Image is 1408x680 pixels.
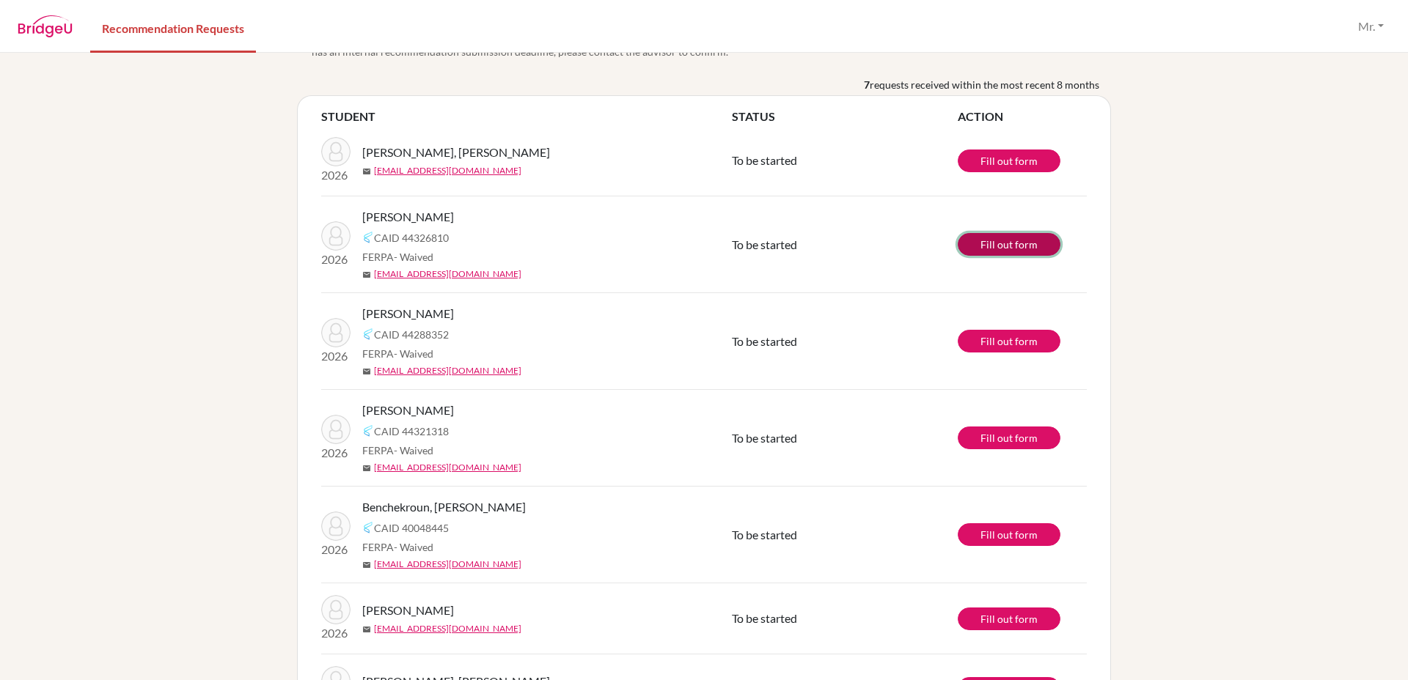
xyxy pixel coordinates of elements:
[362,443,433,458] span: FERPA
[362,602,454,619] span: [PERSON_NAME]
[321,444,351,462] p: 2026
[362,305,454,322] span: [PERSON_NAME]
[732,431,797,445] span: To be started
[394,541,433,553] span: - Waived
[362,561,371,569] span: mail
[362,328,374,340] img: Common App logo
[321,221,351,251] img: Woodall, Laura
[362,249,433,265] span: FERPA
[321,347,351,365] p: 2026
[1352,12,1390,40] button: Mr.
[362,539,433,555] span: FERPA
[958,426,1060,449] a: Fill out form
[958,330,1060,352] a: Fill out form
[362,144,550,161] span: [PERSON_NAME], [PERSON_NAME]
[321,511,351,541] img: Benchekroun, Anas
[732,108,958,125] th: STATUS
[732,611,797,625] span: To be started
[870,77,1099,92] span: requests received within the most recent 8 months
[321,318,351,347] img: Benamar, Sarah
[374,267,521,281] a: [EMAIL_ADDRESS][DOMAIN_NAME]
[362,425,374,437] img: Common App logo
[374,520,449,536] span: CAID 40048445
[321,541,351,558] p: 2026
[362,167,371,176] span: mail
[374,558,521,571] a: [EMAIL_ADDRESS][DOMAIN_NAME]
[374,622,521,635] a: [EMAIL_ADDRESS][DOMAIN_NAME]
[374,424,449,439] span: CAID 44321318
[362,367,371,376] span: mail
[321,137,351,166] img: Kabbaj, Mohammed Abdelmalek
[18,15,73,37] img: BridgeU logo
[321,251,351,268] p: 2026
[321,624,351,642] p: 2026
[732,237,797,251] span: To be started
[374,327,449,342] span: CAID 44288352
[732,153,797,167] span: To be started
[90,2,256,53] a: Recommendation Requests
[732,334,797,348] span: To be started
[958,607,1060,630] a: Fill out form
[958,149,1060,172] a: Fill out form
[732,528,797,542] span: To be started
[362,346,433,361] span: FERPA
[394,444,433,457] span: - Waived
[321,166,351,184] p: 2026
[374,230,449,245] span: CAID 44326810
[362,270,371,279] span: mail
[958,108,1087,125] th: ACTION
[864,77,870,92] b: 7
[394,251,433,263] span: - Waived
[958,523,1060,546] a: Fill out form
[362,232,374,243] img: Common App logo
[362,625,371,634] span: mail
[394,347,433,360] span: - Waived
[362,208,454,226] span: [PERSON_NAME]
[362,498,526,516] span: Benchekroun, [PERSON_NAME]
[374,461,521,474] a: [EMAIL_ADDRESS][DOMAIN_NAME]
[321,595,351,624] img: Laha, Anushka
[374,164,521,177] a: [EMAIL_ADDRESS][DOMAIN_NAME]
[362,522,374,533] img: Common App logo
[321,415,351,444] img: Ambrose, Evelyn
[362,464,371,473] span: mail
[374,364,521,377] a: [EMAIL_ADDRESS][DOMAIN_NAME]
[958,233,1060,256] a: Fill out form
[362,402,454,419] span: [PERSON_NAME]
[321,108,732,125] th: STUDENT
